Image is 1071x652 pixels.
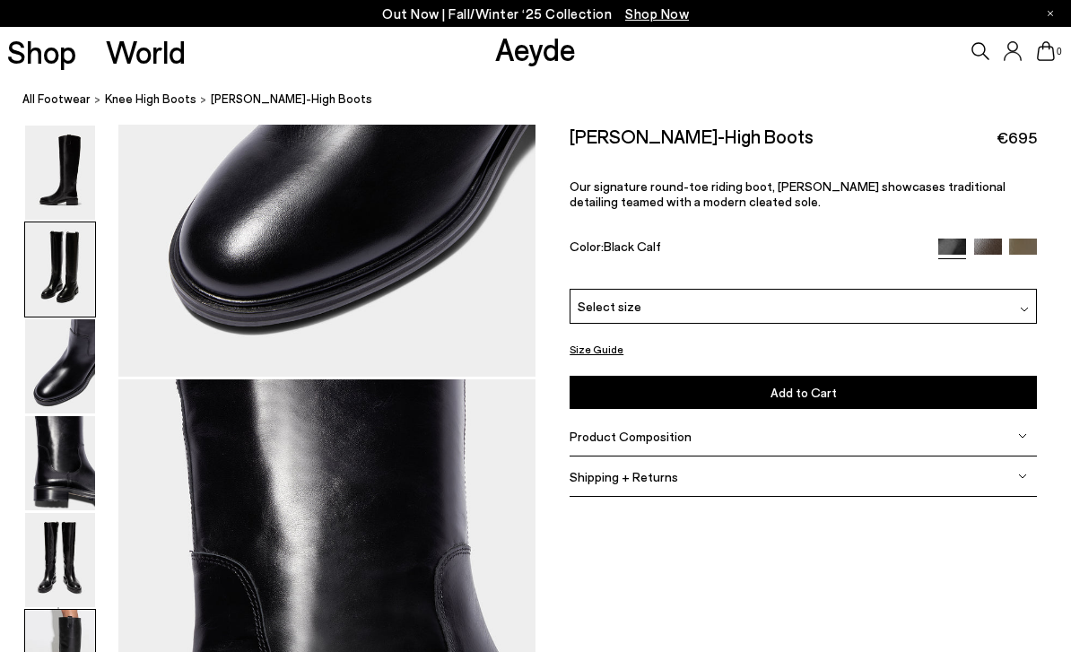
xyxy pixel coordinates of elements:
a: All Footwear [22,90,91,109]
img: Henry Knee-High Boots - Image 4 [25,416,95,510]
p: Out Now | Fall/Winter ‘25 Collection [382,3,689,25]
h2: [PERSON_NAME]-High Boots [570,125,814,147]
span: €695 [997,126,1037,149]
a: Aeyde [495,30,576,67]
span: 0 [1055,47,1064,57]
img: svg%3E [1018,472,1027,481]
span: Navigate to /collections/new-in [625,5,689,22]
span: Shipping + Returns [570,469,678,484]
span: knee high boots [105,91,196,106]
a: World [106,36,186,67]
img: Henry Knee-High Boots - Image 2 [25,222,95,317]
button: Add to Cart [570,376,1037,409]
img: svg%3E [1020,305,1029,314]
img: svg%3E [1018,431,1027,440]
img: Henry Knee-High Boots - Image 5 [25,513,95,607]
a: knee high boots [105,90,196,109]
div: Color: [570,239,924,259]
p: Our signature round-toe riding boot, [PERSON_NAME] showcases traditional detailing teamed with a ... [570,178,1037,209]
span: Select size [578,297,641,316]
span: Add to Cart [771,385,837,400]
button: Size Guide [570,338,623,361]
img: Henry Knee-High Boots - Image 1 [25,126,95,220]
span: Product Composition [570,429,692,444]
img: Henry Knee-High Boots - Image 3 [25,319,95,413]
a: Shop [7,36,76,67]
nav: breadcrumb [22,75,1071,125]
span: [PERSON_NAME]-High Boots [211,90,372,109]
span: Black Calf [604,239,661,254]
a: 0 [1037,41,1055,61]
